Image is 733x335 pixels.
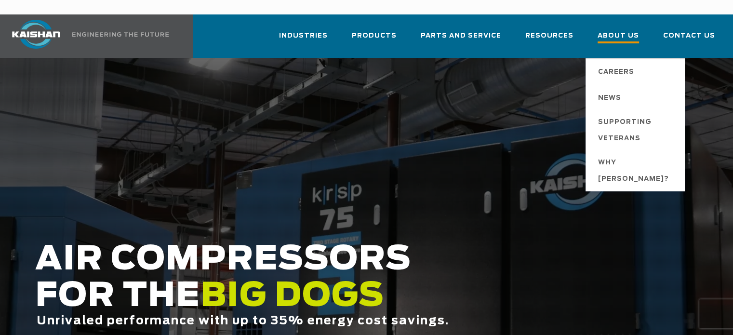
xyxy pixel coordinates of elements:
span: BIG DOGS [200,280,385,313]
span: Unrivaled performance with up to 35% energy cost savings. [37,315,449,327]
a: Parts and Service [421,23,501,56]
a: News [588,84,685,110]
a: Why [PERSON_NAME]? [588,151,685,191]
span: Industries [279,30,328,41]
span: Why [PERSON_NAME]? [598,155,675,188]
span: Resources [525,30,573,41]
span: Products [352,30,397,41]
span: News [598,90,621,107]
span: Parts and Service [421,30,501,41]
a: Supporting Veterans [588,110,685,151]
a: About Us [598,23,639,58]
a: Products [352,23,397,56]
a: Contact Us [663,23,715,56]
span: Supporting Veterans [598,114,675,147]
a: Industries [279,23,328,56]
span: About Us [598,30,639,43]
span: Contact Us [663,30,715,41]
span: Careers [598,64,634,80]
a: Careers [588,58,685,84]
img: Engineering the future [72,32,169,37]
a: Resources [525,23,573,56]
